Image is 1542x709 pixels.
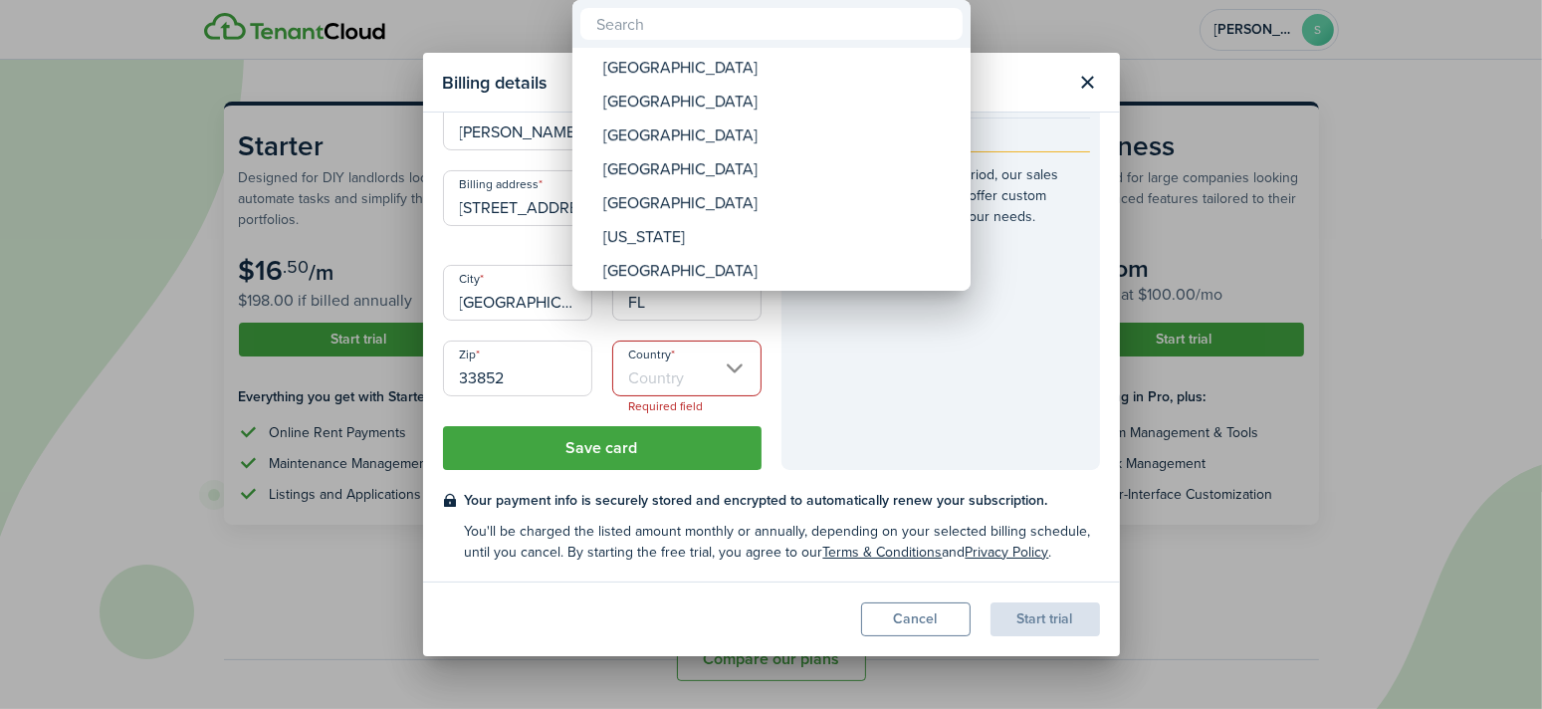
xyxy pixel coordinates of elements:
[603,220,956,254] div: [US_STATE]
[572,48,971,291] mbsc-wheel: Country
[603,118,956,152] div: [GEOGRAPHIC_DATA]
[603,254,956,288] div: [GEOGRAPHIC_DATA]
[603,85,956,118] div: [GEOGRAPHIC_DATA]
[580,8,963,40] input: Search
[603,51,956,85] div: [GEOGRAPHIC_DATA]
[603,152,956,186] div: [GEOGRAPHIC_DATA]
[603,186,956,220] div: [GEOGRAPHIC_DATA]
